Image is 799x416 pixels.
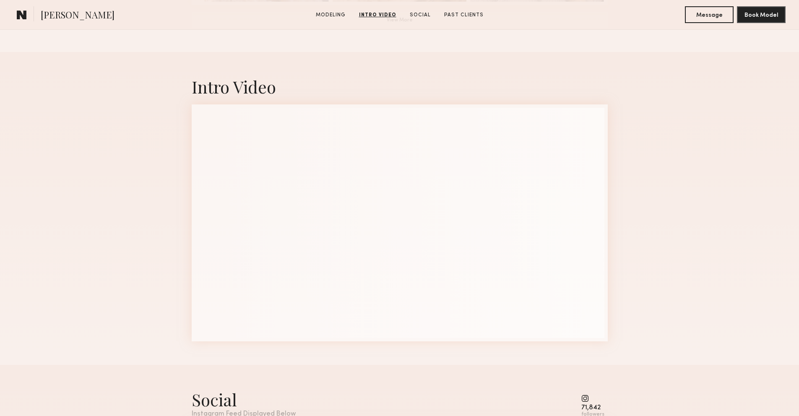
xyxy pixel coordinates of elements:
a: Modeling [312,11,349,19]
a: Book Model [737,11,786,18]
div: Intro Video [192,75,608,98]
span: [PERSON_NAME] [41,8,115,23]
a: Intro Video [356,11,400,19]
button: Message [685,6,734,23]
div: 71,842 [581,405,604,411]
a: Social [406,11,434,19]
a: Past Clients [441,11,487,19]
div: Social [192,388,296,411]
button: Book Model [737,6,786,23]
